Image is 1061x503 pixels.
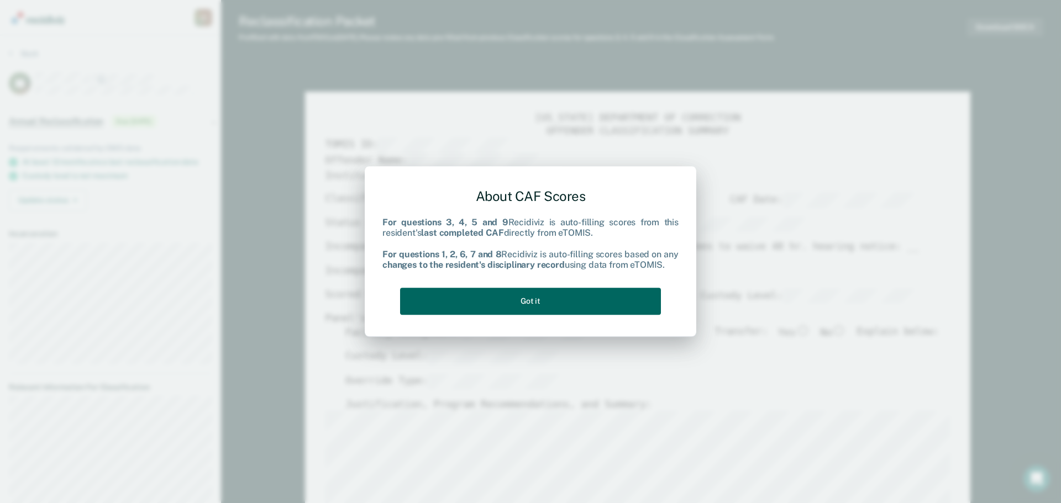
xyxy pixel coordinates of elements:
[400,288,661,315] button: Got it
[382,218,508,228] b: For questions 3, 4, 5 and 9
[421,228,503,239] b: last completed CAF
[382,249,501,260] b: For questions 1, 2, 6, 7 and 8
[382,218,679,271] div: Recidiviz is auto-filling scores from this resident's directly from eTOMIS. Recidiviz is auto-fil...
[382,260,565,270] b: changes to the resident's disciplinary record
[382,179,679,213] div: About CAF Scores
